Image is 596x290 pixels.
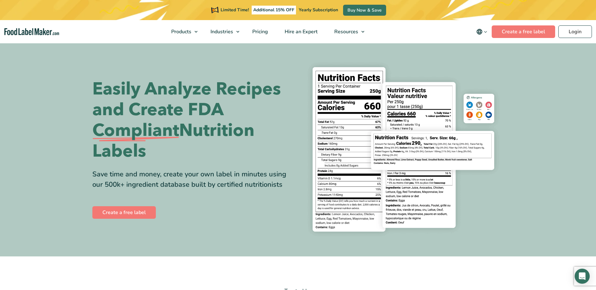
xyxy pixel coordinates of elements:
h1: Easily Analyze Recipes and Create FDA Nutrition Labels [92,79,293,162]
div: Open Intercom Messenger [575,269,590,284]
span: Compliant [92,120,179,141]
a: Login [558,25,592,38]
span: Yearly Subscription [299,7,338,13]
span: Resources [332,28,359,35]
div: Save time and money, create your own label in minutes using our 500k+ ingredient database built b... [92,169,293,190]
a: Hire an Expert [276,20,325,43]
a: Pricing [244,20,275,43]
a: Create a free label [492,25,555,38]
a: Industries [202,20,243,43]
a: Buy Now & Save [343,5,386,16]
a: Products [163,20,201,43]
span: Additional 15% OFF [252,6,296,14]
a: Create a free label [92,206,156,219]
span: Industries [209,28,234,35]
span: Products [169,28,192,35]
span: Limited Time! [221,7,249,13]
a: Resources [326,20,368,43]
span: Pricing [250,28,269,35]
span: Hire an Expert [283,28,318,35]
